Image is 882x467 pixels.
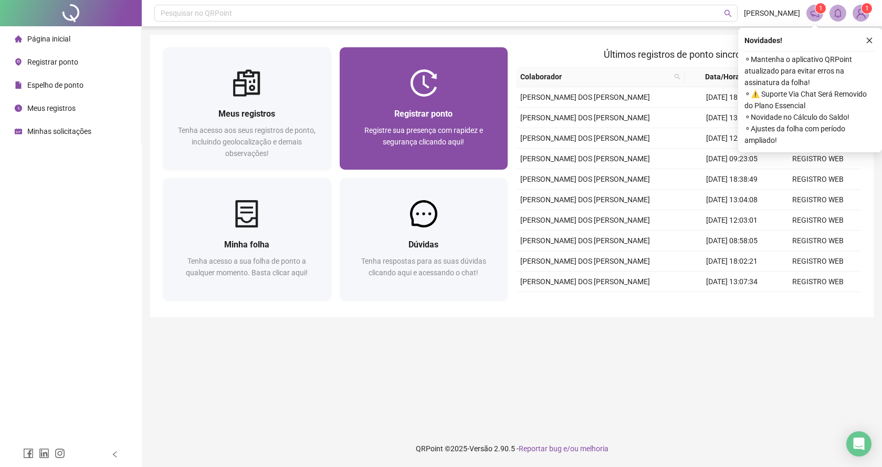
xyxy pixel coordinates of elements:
[520,93,650,101] span: [PERSON_NAME] DOS [PERSON_NAME]
[775,292,861,313] td: REGISTRO WEB
[520,175,650,183] span: [PERSON_NAME] DOS [PERSON_NAME]
[744,111,876,123] span: ⚬ Novidade no Cálculo do Saldo!
[142,430,882,467] footer: QRPoint © 2025 - 2.90.5 -
[111,451,119,458] span: left
[689,87,775,108] td: [DATE] 18:26:15
[689,71,757,82] span: Data/Hora
[27,81,83,89] span: Espelho de ponto
[775,149,861,169] td: REGISTRO WEB
[866,37,873,44] span: close
[689,108,775,128] td: [DATE] 13:05:59
[775,169,861,190] td: REGISTRO WEB
[815,3,826,14] sup: 1
[744,88,876,111] span: ⚬ ⚠️ Suporte Via Chat Será Removido do Plano Essencial
[775,272,861,292] td: REGISTRO WEB
[394,109,453,119] span: Registrar ponto
[163,178,331,300] a: Minha folhaTenha acesso a sua folha de ponto a qualquer momento. Basta clicar aqui!
[520,154,650,163] span: [PERSON_NAME] DOS [PERSON_NAME]
[810,8,820,18] span: notification
[689,169,775,190] td: [DATE] 18:38:49
[364,126,483,146] span: Registre sua presença com rapidez e segurança clicando aqui!
[186,257,308,277] span: Tenha acesso a sua folha de ponto a qualquer momento. Basta clicar aqui!
[604,49,773,60] span: Últimos registros de ponto sincronizados
[689,292,775,313] td: [DATE] 12:05:22
[520,71,670,82] span: Colaborador
[55,448,65,459] span: instagram
[27,35,70,43] span: Página inicial
[520,257,650,265] span: [PERSON_NAME] DOS [PERSON_NAME]
[689,210,775,231] td: [DATE] 12:03:01
[27,58,78,66] span: Registrar ponto
[340,47,508,170] a: Registrar pontoRegistre sua presença com rapidez e segurança clicando aqui!
[833,8,843,18] span: bell
[689,149,775,169] td: [DATE] 09:23:05
[178,126,316,158] span: Tenha acesso aos seus registros de ponto, incluindo geolocalização e demais observações!
[744,123,876,146] span: ⚬ Ajustes da folha com período ampliado!
[520,236,650,245] span: [PERSON_NAME] DOS [PERSON_NAME]
[689,190,775,210] td: [DATE] 13:04:08
[340,178,508,300] a: DúvidasTenha respostas para as suas dúvidas clicando aqui e acessando o chat!
[519,444,608,453] span: Reportar bug e/ou melhoria
[685,67,769,87] th: Data/Hora
[744,35,782,46] span: Novidades !
[15,105,22,112] span: clock-circle
[744,7,800,19] span: [PERSON_NAME]
[689,251,775,272] td: [DATE] 18:02:21
[775,251,861,272] td: REGISTRO WEB
[862,3,872,14] sup: Atualize o seu contato no menu Meus Dados
[520,216,650,224] span: [PERSON_NAME] DOS [PERSON_NAME]
[408,240,438,250] span: Dúvidas
[163,47,331,170] a: Meus registrosTenha acesso aos seus registros de ponto, incluindo geolocalização e demais observa...
[218,109,275,119] span: Meus registros
[27,127,91,136] span: Minhas solicitações
[689,128,775,149] td: [DATE] 12:05:40
[361,257,486,277] span: Tenha respostas para as suas dúvidas clicando aqui e acessando o chat!
[853,5,869,21] img: 84420
[846,431,871,456] div: Open Intercom Messenger
[724,9,732,17] span: search
[520,113,650,122] span: [PERSON_NAME] DOS [PERSON_NAME]
[23,448,34,459] span: facebook
[865,5,869,12] span: 1
[775,231,861,251] td: REGISTRO WEB
[15,58,22,66] span: environment
[224,240,269,250] span: Minha folha
[819,5,823,12] span: 1
[520,195,650,204] span: [PERSON_NAME] DOS [PERSON_NAME]
[15,128,22,135] span: schedule
[520,277,650,286] span: [PERSON_NAME] DOS [PERSON_NAME]
[15,81,22,89] span: file
[39,448,49,459] span: linkedin
[469,444,492,453] span: Versão
[674,74,680,80] span: search
[775,210,861,231] td: REGISTRO WEB
[27,104,76,112] span: Meus registros
[15,35,22,43] span: home
[520,134,650,142] span: [PERSON_NAME] DOS [PERSON_NAME]
[689,272,775,292] td: [DATE] 13:07:34
[775,190,861,210] td: REGISTRO WEB
[672,69,682,85] span: search
[744,54,876,88] span: ⚬ Mantenha o aplicativo QRPoint atualizado para evitar erros na assinatura da folha!
[689,231,775,251] td: [DATE] 08:58:05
